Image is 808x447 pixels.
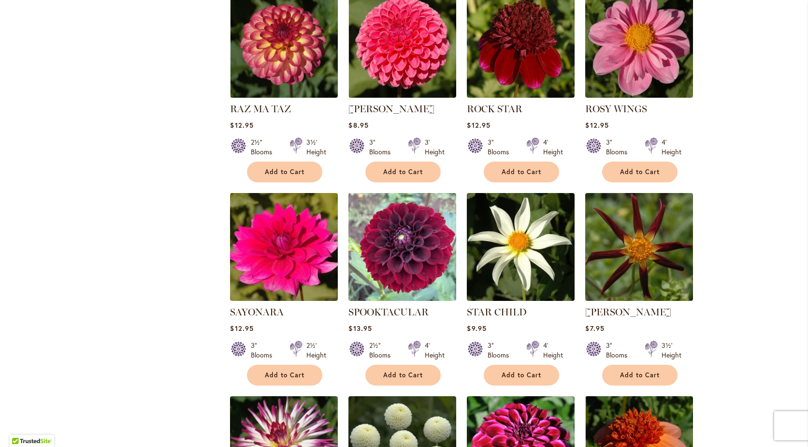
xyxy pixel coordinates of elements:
div: 2½" Blooms [369,341,396,360]
span: $13.95 [348,324,372,333]
div: 3½' Height [662,341,681,360]
div: 3" Blooms [606,341,633,360]
a: [PERSON_NAME] [585,306,671,318]
a: Spooktacular [348,294,456,303]
div: 3' Height [425,137,445,157]
button: Add to Cart [247,162,322,182]
a: ROCK STAR [467,103,522,115]
div: 2½' Height [306,341,326,360]
div: 3" Blooms [488,137,515,157]
span: $12.95 [230,120,253,130]
span: $12.95 [230,324,253,333]
a: SAYONARA [230,306,284,318]
button: Add to Cart [602,365,678,386]
div: 4' Height [543,341,563,360]
button: Add to Cart [484,365,559,386]
a: SPOOKTACULAR [348,306,429,318]
button: Add to Cart [365,162,441,182]
div: 4' Height [543,137,563,157]
span: $8.95 [348,120,368,130]
div: 3" Blooms [251,341,278,360]
div: 3" Blooms [488,341,515,360]
a: ROSY WINGS [585,103,647,115]
a: SAYONARA [230,294,338,303]
span: Add to Cart [620,371,660,379]
div: 3½' Height [306,137,326,157]
span: Add to Cart [502,168,541,176]
a: STAR CHILD [467,306,527,318]
div: 3" Blooms [369,137,396,157]
img: TAHOMA MOONSHOT [585,193,693,301]
div: 3" Blooms [606,137,633,157]
a: STAR CHILD [467,294,575,303]
span: Add to Cart [620,168,660,176]
button: Add to Cart [484,162,559,182]
button: Add to Cart [602,162,678,182]
span: Add to Cart [265,168,304,176]
iframe: Launch Accessibility Center [7,413,34,440]
button: Add to Cart [247,365,322,386]
span: $12.95 [467,120,490,130]
a: ROSY WINGS [585,90,693,100]
a: RAZ MA TAZ [230,103,291,115]
span: Add to Cart [502,371,541,379]
a: ROCK STAR [467,90,575,100]
a: RAZ MA TAZ [230,90,338,100]
span: $9.95 [467,324,486,333]
img: STAR CHILD [467,193,575,301]
img: SAYONARA [230,193,338,301]
span: Add to Cart [383,371,423,379]
span: $12.95 [585,120,608,130]
a: REBECCA LYNN [348,90,456,100]
button: Add to Cart [365,365,441,386]
div: 4' Height [425,341,445,360]
span: Add to Cart [383,168,423,176]
span: Add to Cart [265,371,304,379]
div: 4' Height [662,137,681,157]
div: 2½" Blooms [251,137,278,157]
span: $7.95 [585,324,604,333]
img: Spooktacular [348,193,456,301]
a: [PERSON_NAME] [348,103,434,115]
a: TAHOMA MOONSHOT [585,294,693,303]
